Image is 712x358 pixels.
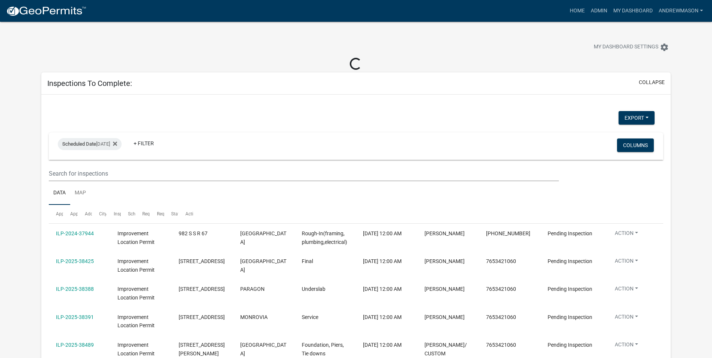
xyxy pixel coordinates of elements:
button: collapse [639,78,665,86]
span: 2110 S S R 67 [179,286,225,292]
datatable-header-cell: Inspection Type [106,205,120,223]
datatable-header-cell: Application Type [63,205,77,223]
span: Improvement Location Permit [117,342,155,356]
span: 7373 N BRIARHOPPER RD [179,314,225,320]
span: Requestor Phone [157,211,191,217]
span: Pending Inspection [548,342,592,348]
span: Final [302,258,313,264]
button: Action [609,313,644,324]
span: City [99,211,107,217]
a: Admin [588,4,610,18]
a: ILP-2025-38489 [56,342,94,348]
span: My Dashboard Settings [594,43,658,52]
span: Application Type [70,211,104,217]
div: [DATE] [58,138,122,150]
datatable-header-cell: Requestor Name [135,205,149,223]
a: My Dashboard [610,4,656,18]
span: 09/12/2025, 12:00 AM [363,230,402,236]
span: Requestor Name [142,211,176,217]
span: Improvement Location Permit [117,230,155,245]
datatable-header-cell: Requestor Phone [149,205,164,223]
span: MARTINSVILLE [240,342,286,356]
span: Rough-In(framing, plumbing,electrical) [302,230,347,245]
span: Foundation, Piers, Tie downs [302,342,344,356]
span: 09/12/2025, 12:00 AM [363,258,402,264]
span: 404-754-8965 [486,230,530,236]
a: Map [70,181,90,205]
button: Columns [617,138,654,152]
span: Improvement Location Permit [117,286,155,301]
a: AndrewMason [656,4,706,18]
i: settings [660,43,669,52]
span: 7653421060 [486,258,516,264]
button: Action [609,229,644,240]
datatable-header-cell: City [92,205,106,223]
span: Tom Gash [424,258,465,264]
a: Home [567,4,588,18]
datatable-header-cell: Status [164,205,178,223]
datatable-header-cell: Address [78,205,92,223]
a: ILP-2025-38425 [56,258,94,264]
span: 7653421060 [486,286,516,292]
span: Pending Inspection [548,286,592,292]
span: 7653421060 [486,342,516,348]
button: My Dashboard Settingssettings [588,40,675,54]
span: MARTINSVILLE [240,258,286,273]
span: Bryant [424,286,465,292]
span: 09/12/2025, 12:00 AM [363,314,402,320]
span: Pending Inspection [548,258,592,264]
a: ILP-2024-37944 [56,230,94,236]
button: Action [609,341,644,352]
datatable-header-cell: Application [49,205,63,223]
span: 09/12/2025, 12:00 AM [363,286,402,292]
span: Scheduled Time [128,211,160,217]
span: Scheduled Date [62,141,96,147]
button: Action [609,285,644,296]
button: Action [609,257,644,268]
span: Chad Mccloud [424,314,465,320]
span: Inspection Type [114,211,146,217]
input: Search for inspections [49,166,559,181]
datatable-header-cell: Scheduled Time [121,205,135,223]
span: MEGAN W/ CUSTOM [424,342,467,356]
span: 7653421060 [486,314,516,320]
a: Data [49,181,70,205]
span: PARAGON [240,286,265,292]
span: Address [85,211,101,217]
span: Pending Inspection [548,230,592,236]
span: Service [302,314,318,320]
span: MARTINSVILLE [240,230,286,245]
span: Status [171,211,184,217]
span: Underslab [302,286,325,292]
a: ILP-2025-38391 [56,314,94,320]
a: ILP-2025-38388 [56,286,94,292]
span: Pending Inspection [548,314,592,320]
span: MONROVIA [240,314,268,320]
span: Actions [185,211,201,217]
datatable-header-cell: Actions [178,205,193,223]
span: Improvement Location Permit [117,258,155,273]
span: Application [56,211,79,217]
span: Jack De Rosett [424,230,465,236]
span: 5976 PLANO RD [179,258,225,264]
button: Export [619,111,655,125]
span: 3735 MAGGIE LN [179,342,225,356]
span: 09/12/2025, 12:00 AM [363,342,402,348]
h5: Inspections To Complete: [47,79,132,88]
a: + Filter [128,137,160,150]
span: Improvement Location Permit [117,314,155,329]
span: 982 S S R 67 [179,230,208,236]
